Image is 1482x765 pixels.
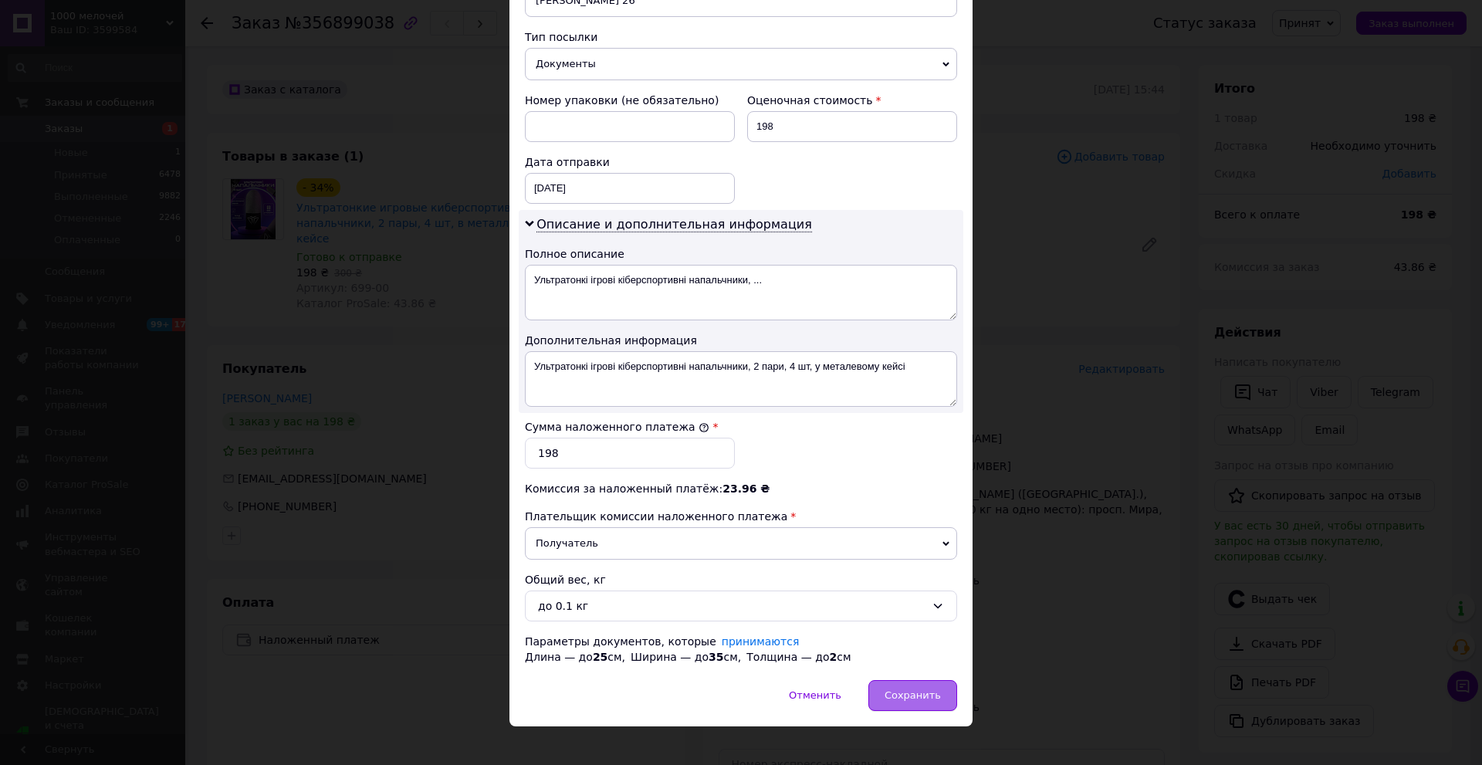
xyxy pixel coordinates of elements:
div: до 0.1 кг [538,597,925,614]
textarea: Ультратонкі ігрові кіберспортивні напальчники, 2 пари, 4 шт, у металевому кейсі [525,351,957,407]
div: Полное описание [525,246,957,262]
div: Комиссия за наложенный платёж: [525,481,957,496]
span: Тип посылки [525,31,597,43]
div: Дополнительная информация [525,333,957,348]
span: 2 [829,651,837,663]
div: Номер упаковки (не обязательно) [525,93,735,108]
span: 25 [593,651,607,663]
span: Документы [525,48,957,80]
label: Сумма наложенного платежа [525,421,709,433]
a: принимаются [722,635,800,648]
span: 23.96 ₴ [722,482,770,495]
span: Отменить [789,689,841,701]
textarea: Ультратонкі ігрові кіберспортивні напальчники, ... [525,265,957,320]
div: Дата отправки [525,154,735,170]
span: Описание и дополнительная информация [536,217,812,232]
div: Общий вес, кг [525,572,957,587]
span: Сохранить [885,689,941,701]
div: Оценочная стоимость [747,93,957,108]
span: Получатель [525,527,957,560]
span: 35 [709,651,723,663]
div: Параметры документов, которые Длина — до см, Ширина — до см, Толщина — до см [525,634,957,665]
span: Плательщик комиссии наложенного платежа [525,510,787,523]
